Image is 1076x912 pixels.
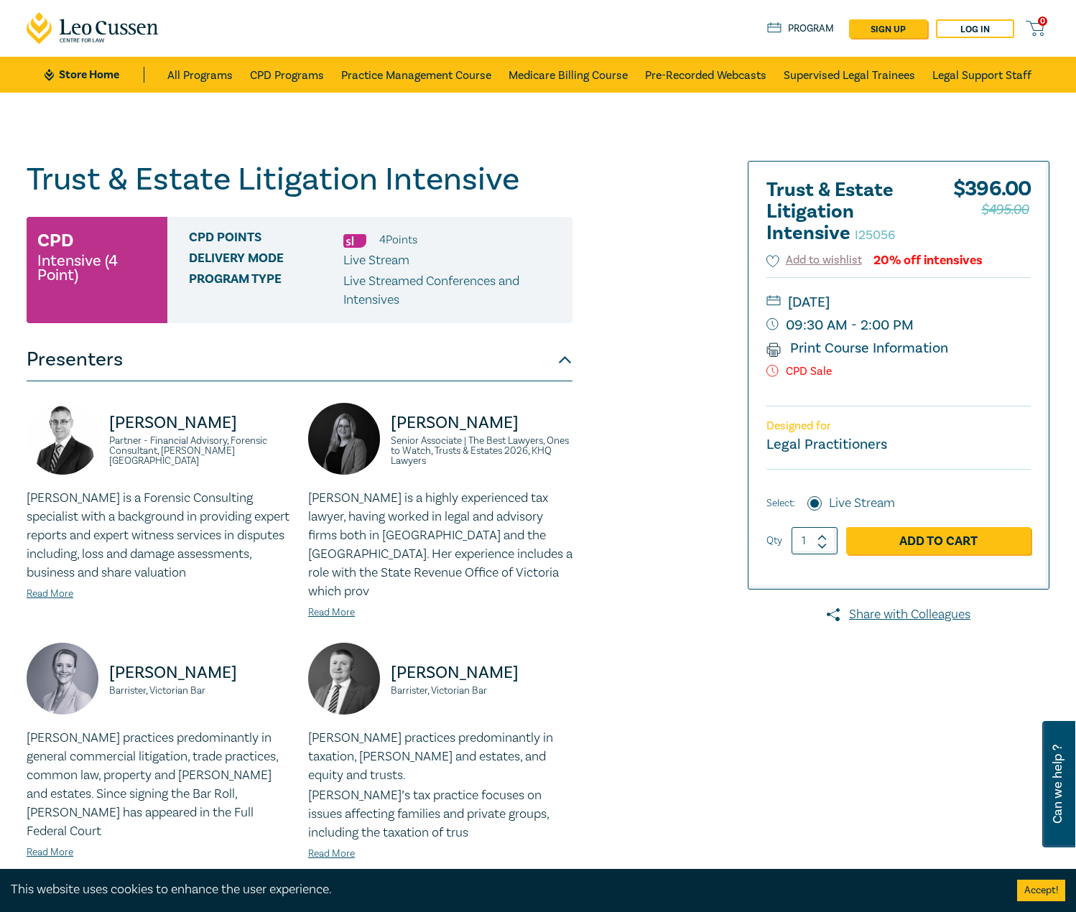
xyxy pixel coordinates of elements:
[189,231,343,249] span: CPD Points
[391,661,572,684] p: [PERSON_NAME]
[829,494,895,513] label: Live Stream
[308,786,572,842] p: [PERSON_NAME]’s tax practice focuses on issues affecting families and private groups, including t...
[11,880,996,899] div: This website uses cookies to enhance the user experience.
[766,495,795,511] span: Select:
[343,252,409,269] span: Live Stream
[766,533,782,549] label: Qty
[308,729,572,785] p: [PERSON_NAME] practices predominantly in taxation, [PERSON_NAME] and estates, and equity and trusts.
[391,411,572,434] p: [PERSON_NAME]
[308,643,380,715] img: https://s3.ap-southeast-2.amazonaws.com/leo-cussen-store-production-content/Contacts/Adam%20Craig...
[766,180,924,244] h2: Trust & Estate Litigation Intensive
[767,21,834,37] a: Program
[1051,730,1065,839] span: Can we help ?
[250,57,324,93] a: CPD Programs
[341,57,491,93] a: Practice Management Course
[846,527,1031,554] a: Add to Cart
[189,272,343,310] span: Program type
[27,489,291,582] p: [PERSON_NAME] is a Forensic Consulting specialist with a background in providing expert reports a...
[27,643,98,715] img: https://s3.ap-southeast-2.amazonaws.com/leo-cussen-store-production-content/Contacts/Tamara%20Qui...
[748,605,1049,624] a: Share with Colleagues
[391,686,572,696] small: Barrister, Victorian Bar
[766,252,862,269] button: Add to wishlist
[27,161,572,198] h1: Trust & Estate Litigation Intensive
[27,729,291,841] p: [PERSON_NAME] practices predominantly in general commercial litigation, trade practices, common l...
[109,436,291,466] small: Partner - Financial Advisory, Forensic Consultant, [PERSON_NAME] [GEOGRAPHIC_DATA]
[189,251,343,270] span: Delivery Mode
[981,198,1029,221] span: $495.00
[766,314,1031,337] small: 09:30 AM - 2:00 PM
[792,527,838,554] input: 1
[308,847,355,860] a: Read More
[343,234,366,248] img: Substantive Law
[1038,17,1047,26] span: 0
[27,338,572,381] button: Presenters
[167,57,233,93] a: All Programs
[37,228,73,253] h3: CPD
[37,253,157,282] small: Intensive (4 Point)
[27,587,73,600] a: Read More
[766,365,1031,378] p: CPD Sale
[343,272,562,310] p: Live Streamed Conferences and Intensives
[109,686,291,696] small: Barrister, Victorian Bar
[766,419,1031,433] p: Designed for
[45,67,144,83] a: Store Home
[953,180,1031,251] div: $ 396.00
[855,227,895,243] small: I25056
[784,57,915,93] a: Supervised Legal Trainees
[766,435,887,454] small: Legal Practitioners
[766,291,1031,314] small: [DATE]
[936,19,1014,38] a: Log in
[27,846,73,859] a: Read More
[766,339,948,358] a: Print Course Information
[873,253,983,267] div: 20% off intensives
[391,436,572,466] small: Senior Associate | The Best Lawyers, Ones to Watch, Trusts & Estates 2026, KHQ Lawyers
[109,411,291,434] p: [PERSON_NAME]
[379,231,417,249] li: 4 Point s
[308,403,380,475] img: https://s3.ap-southeast-2.amazonaws.com/leo-cussen-store-production-content/Contacts/Laura%20Huss...
[109,661,291,684] p: [PERSON_NAME]
[645,57,766,93] a: Pre-Recorded Webcasts
[27,403,98,475] img: https://s3.ap-southeast-2.amazonaws.com/leo-cussen-store-production-content/Contacts/Darryn%20Hoc...
[932,57,1031,93] a: Legal Support Staff
[1017,880,1065,901] button: Accept cookies
[509,57,628,93] a: Medicare Billing Course
[849,19,927,38] a: sign up
[308,489,572,601] p: [PERSON_NAME] is a highly experienced tax lawyer, having worked in legal and advisory firms both ...
[308,606,355,619] a: Read More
